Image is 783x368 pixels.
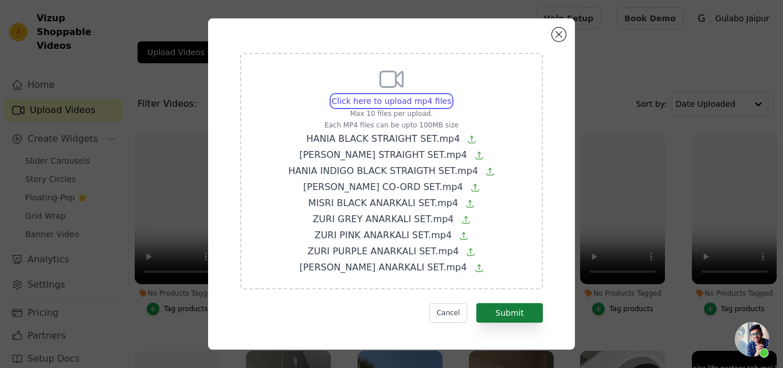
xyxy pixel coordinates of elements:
span: HANIA INDIGO BLACK STRAIGTH SET.mp4 [288,165,478,176]
p: Max 10 files per upload. [288,109,495,118]
a: Open chat [735,322,769,357]
button: Cancel [429,303,468,323]
span: ZURI GREY ANARKALI SET.mp4 [312,214,453,224]
button: Submit [476,303,543,323]
span: Click here to upload mp4 files [332,96,452,106]
span: [PERSON_NAME] STRAIGHT SET.mp4 [299,149,467,160]
span: MISRI BLACK ANARKALI SET.mp4 [308,197,458,208]
p: Each MP4 files can be upto 100MB size [288,121,495,130]
span: ZURI PINK ANARKALI SET.mp4 [315,230,452,241]
span: [PERSON_NAME] CO-ORD SET.mp4 [303,181,463,192]
span: HANIA BLACK STRAIGHT SET.mp4 [307,133,460,144]
span: ZURI PURPLE ANARKALI SET.mp4 [308,246,459,257]
span: [PERSON_NAME] ANARKALI SET.mp4 [299,262,467,273]
button: Close modal [552,28,566,41]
